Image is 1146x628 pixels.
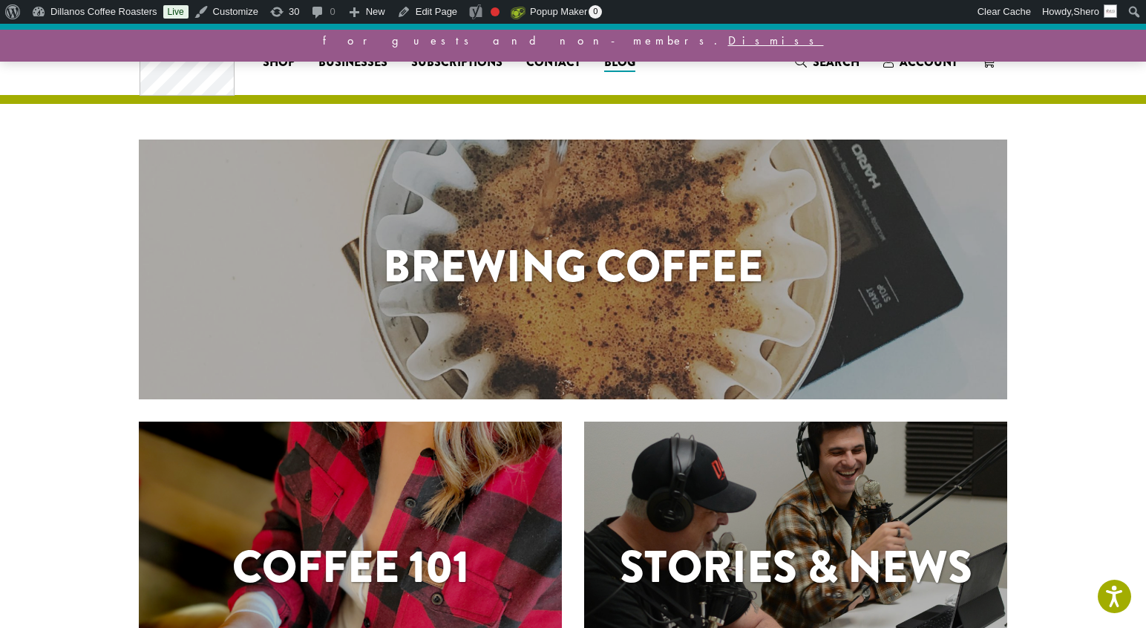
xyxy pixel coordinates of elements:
[411,53,502,72] span: Subscriptions
[813,53,859,71] span: Search
[139,534,562,601] h1: Coffee 101
[584,534,1007,601] h1: Stories & News
[251,50,307,74] a: Shop
[604,53,635,72] span: Blog
[900,53,957,71] span: Account
[526,53,580,72] span: Contact
[491,7,500,16] div: Focus keyphrase not set
[163,5,189,19] a: Live
[1073,6,1099,17] span: Shero
[139,140,1007,399] a: Brewing Coffee
[318,53,387,72] span: Businesses
[139,233,1007,300] h1: Brewing Coffee
[263,53,295,72] span: Shop
[783,50,871,74] a: Search
[589,5,602,19] span: 0
[728,33,824,48] a: Dismiss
